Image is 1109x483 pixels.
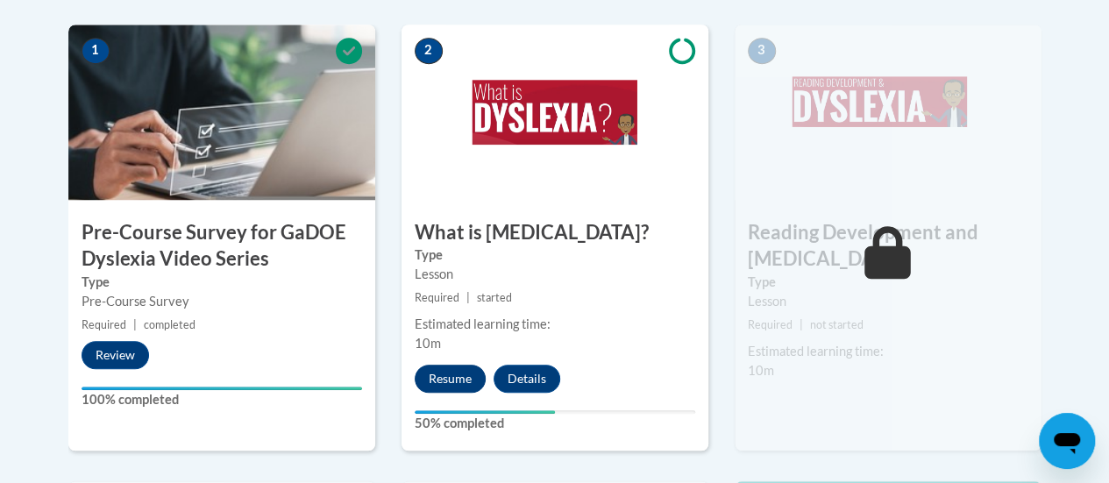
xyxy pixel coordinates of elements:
[415,365,486,393] button: Resume
[748,342,1028,361] div: Estimated learning time:
[1039,413,1095,469] iframe: Button to launch messaging window
[748,38,776,64] span: 3
[735,219,1041,273] h3: Reading Development and [MEDICAL_DATA]
[82,292,362,311] div: Pre-Course Survey
[82,273,362,292] label: Type
[82,387,362,390] div: Your progress
[748,273,1028,292] label: Type
[82,390,362,409] label: 100% completed
[748,318,793,331] span: Required
[415,414,695,433] label: 50% completed
[800,318,803,331] span: |
[415,336,441,351] span: 10m
[415,265,695,284] div: Lesson
[415,291,459,304] span: Required
[82,38,110,64] span: 1
[494,365,560,393] button: Details
[748,363,774,378] span: 10m
[68,25,375,200] img: Course Image
[402,25,708,200] img: Course Image
[466,291,470,304] span: |
[82,318,126,331] span: Required
[402,219,708,246] h3: What is [MEDICAL_DATA]?
[477,291,512,304] span: started
[735,25,1041,200] img: Course Image
[82,341,149,369] button: Review
[810,318,864,331] span: not started
[748,292,1028,311] div: Lesson
[68,219,375,273] h3: Pre-Course Survey for GaDOE Dyslexia Video Series
[415,315,695,334] div: Estimated learning time:
[415,38,443,64] span: 2
[133,318,137,331] span: |
[144,318,195,331] span: completed
[415,410,555,414] div: Your progress
[415,245,695,265] label: Type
